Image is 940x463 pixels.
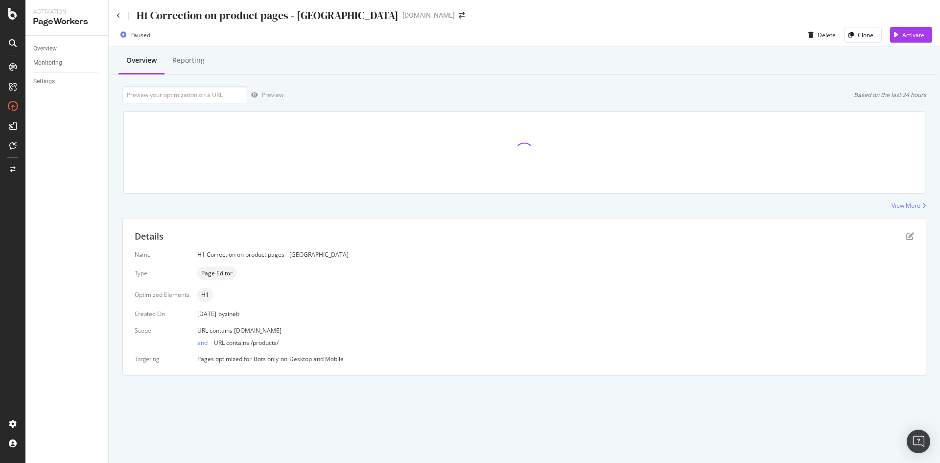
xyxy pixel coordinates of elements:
[135,230,164,243] div: Details
[247,87,283,103] button: Preview
[137,8,399,23] div: H1 Correction on product pages - [GEOGRAPHIC_DATA]
[858,31,873,39] div: Clone
[197,250,914,259] div: H1 Correction on product pages - [GEOGRAPHIC_DATA]
[135,269,189,277] div: Type
[33,76,55,87] div: Settings
[33,44,101,54] a: Overview
[135,326,189,335] div: Scope
[33,8,100,16] div: Activation
[135,355,189,363] div: Targeting
[130,31,150,39] div: Paused
[214,339,279,347] span: URL contains /products/
[126,55,157,65] div: Overview
[33,76,101,87] a: Settings
[218,310,239,318] div: by zineb
[907,430,930,453] div: Open Intercom Messenger
[135,291,189,299] div: Optimized Elements
[33,16,100,27] div: PageWorkers
[402,10,455,20] div: [DOMAIN_NAME]
[197,310,914,318] div: [DATE]
[818,31,836,39] div: Delete
[172,55,205,65] div: Reporting
[262,91,283,99] div: Preview
[902,31,924,39] div: Activate
[135,310,189,318] div: Created On
[892,201,926,210] a: View More
[197,339,214,347] div: and
[135,250,189,259] div: Name
[197,267,236,280] div: neutral label
[906,232,914,240] div: pen-to-square
[122,86,247,103] input: Preview your optimization on a URL
[254,355,279,363] div: Bots only
[289,355,344,363] div: Desktop and Mobile
[892,201,920,210] div: View More
[197,326,282,335] span: URL contains [DOMAIN_NAME]
[33,58,101,68] a: Monitoring
[33,44,57,54] div: Overview
[201,292,209,298] span: H1
[197,288,213,302] div: neutral label
[890,27,932,43] button: Activate
[117,13,120,19] a: Click to go back
[459,12,465,19] div: arrow-right-arrow-left
[844,27,882,43] button: Clone
[197,355,914,363] div: Pages optimized for on
[201,270,233,276] span: Page Editor
[854,91,926,99] div: Based on the last 24 hours
[33,58,62,68] div: Monitoring
[804,27,836,43] button: Delete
